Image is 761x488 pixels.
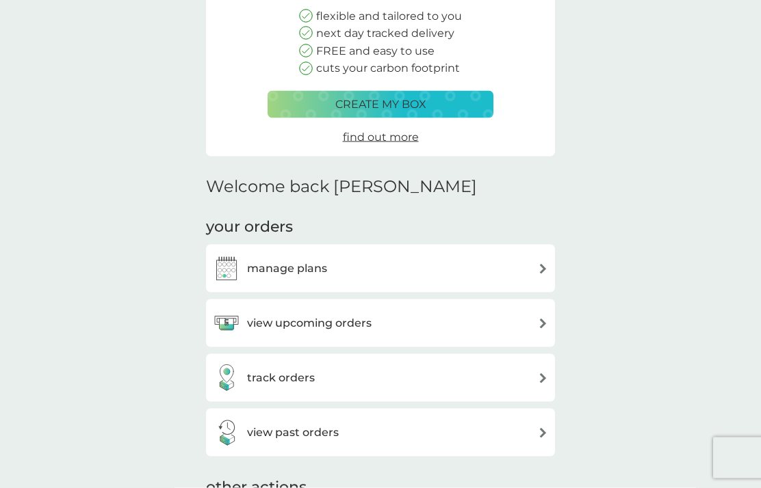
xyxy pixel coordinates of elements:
[343,131,419,144] span: find out more
[335,96,426,113] p: create my box
[206,217,293,238] h3: your orders
[316,8,462,25] p: flexible and tailored to you
[206,177,477,197] h2: Welcome back [PERSON_NAME]
[247,369,315,387] h3: track orders
[247,260,327,277] h3: manage plans
[538,428,548,438] img: arrow right
[247,314,372,332] h3: view upcoming orders
[316,42,435,60] p: FREE and easy to use
[343,128,419,146] a: find out more
[538,264,548,274] img: arrow right
[316,25,454,42] p: next day tracked delivery
[538,318,548,329] img: arrow right
[538,373,548,383] img: arrow right
[316,59,460,77] p: cuts your carbon footprint
[268,91,493,118] button: create my box
[247,424,339,442] h3: view past orders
